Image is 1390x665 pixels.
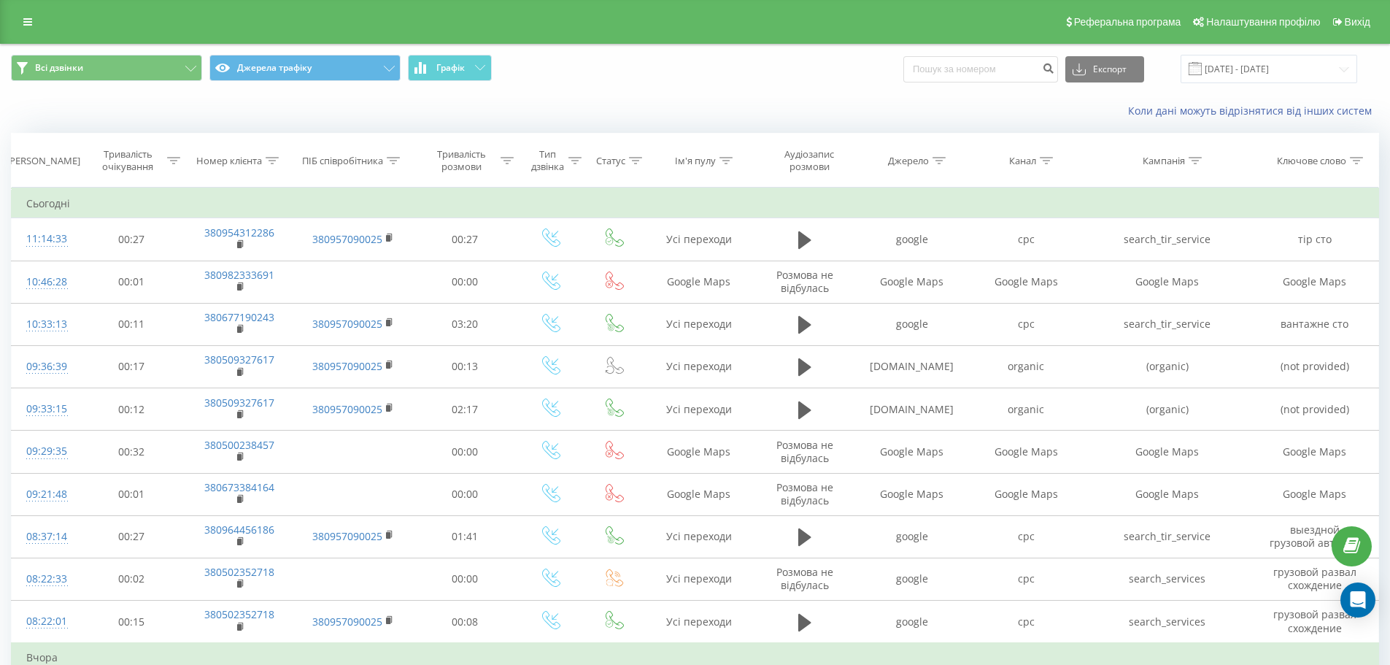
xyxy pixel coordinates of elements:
[412,558,518,600] td: 00:00
[776,480,833,507] span: Розмова не відбулась
[204,310,274,324] a: 380677190243
[644,515,754,558] td: Усі переходи
[644,558,754,600] td: Усі переходи
[204,438,274,452] a: 380500238457
[79,601,185,644] td: 00:15
[204,226,274,239] a: 380954312286
[79,218,185,261] td: 00:27
[412,515,518,558] td: 01:41
[204,353,274,366] a: 380509327617
[855,218,969,261] td: google
[855,345,969,388] td: [DOMAIN_NAME]
[855,261,969,303] td: Google Maps
[1083,261,1251,303] td: Google Maps
[675,155,716,167] div: Ім'я пулу
[855,431,969,473] td: Google Maps
[644,345,754,388] td: Усі переходи
[1270,523,1360,550] span: выездной грузовой автосе...
[1083,473,1251,515] td: Google Maps
[26,353,64,381] div: 09:36:39
[1251,218,1378,261] td: тір сто
[644,473,754,515] td: Google Maps
[644,431,754,473] td: Google Maps
[79,431,185,473] td: 00:32
[1251,601,1378,644] td: грузовой развал схождение
[969,303,1083,345] td: cpc
[1251,303,1378,345] td: вантажне сто
[26,268,64,296] div: 10:46:28
[408,55,492,81] button: Графік
[412,388,518,431] td: 02:17
[26,607,64,636] div: 08:22:01
[204,523,274,537] a: 380964456186
[1083,303,1251,345] td: search_tir_service
[79,473,185,515] td: 00:01
[969,261,1083,303] td: Google Maps
[209,55,401,81] button: Джерела трафіку
[776,565,833,592] span: Розмова не відбулась
[79,558,185,600] td: 00:02
[425,148,498,173] div: Тривалість розмови
[412,431,518,473] td: 00:00
[26,225,64,253] div: 11:14:33
[412,303,518,345] td: 03:20
[204,396,274,410] a: 380509327617
[1277,155,1346,167] div: Ключове слово
[969,515,1083,558] td: cpc
[412,261,518,303] td: 00:00
[1083,345,1251,388] td: (organic)
[1143,155,1185,167] div: Кампанія
[644,261,754,303] td: Google Maps
[1251,473,1378,515] td: Google Maps
[530,148,565,173] div: Тип дзвінка
[7,155,80,167] div: [PERSON_NAME]
[888,155,929,167] div: Джерело
[969,218,1083,261] td: cpc
[26,395,64,423] div: 09:33:15
[1074,16,1181,28] span: Реферальна програма
[644,303,754,345] td: Усі переходи
[776,438,833,465] span: Розмова не відбулась
[644,601,754,644] td: Усі переходи
[969,345,1083,388] td: organic
[1083,601,1251,644] td: search_services
[436,63,465,73] span: Графік
[412,473,518,515] td: 00:00
[26,523,64,551] div: 08:37:14
[969,388,1083,431] td: organic
[1251,431,1378,473] td: Google Maps
[969,473,1083,515] td: Google Maps
[969,558,1083,600] td: cpc
[312,232,382,246] a: 380957090025
[644,218,754,261] td: Усі переходи
[302,155,383,167] div: ПІБ співробітника
[969,601,1083,644] td: cpc
[204,268,274,282] a: 380982333691
[35,62,83,74] span: Всі дзвінки
[596,155,625,167] div: Статус
[312,529,382,543] a: 380957090025
[1083,515,1251,558] td: search_tir_service
[1251,345,1378,388] td: (not provided)
[26,480,64,509] div: 09:21:48
[855,601,969,644] td: google
[855,473,969,515] td: Google Maps
[79,261,185,303] td: 00:01
[903,56,1058,82] input: Пошук за номером
[644,388,754,431] td: Усі переходи
[79,345,185,388] td: 00:17
[855,388,969,431] td: [DOMAIN_NAME]
[1251,261,1378,303] td: Google Maps
[312,402,382,416] a: 380957090025
[204,480,274,494] a: 380673384164
[969,431,1083,473] td: Google Maps
[1083,431,1251,473] td: Google Maps
[855,303,969,345] td: google
[776,268,833,295] span: Розмова не відбулась
[412,345,518,388] td: 00:13
[1345,16,1370,28] span: Вихід
[1065,56,1144,82] button: Експорт
[1206,16,1320,28] span: Налаштування профілю
[26,565,64,593] div: 08:22:33
[1083,558,1251,600] td: search_services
